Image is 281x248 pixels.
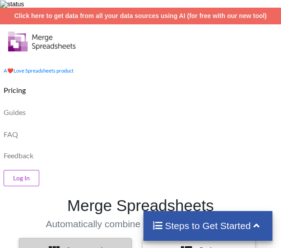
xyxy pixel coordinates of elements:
[4,130,18,139] p: FAQ
[4,86,26,95] p: Pricing
[4,152,33,159] span: Feedback
[4,68,74,73] a: AheartLove Spreadsheets product
[4,170,39,186] button: Log In
[8,32,76,51] img: Logo.png
[152,220,264,231] h4: Steps to Get Started
[7,68,14,73] span: heart
[4,108,26,117] p: Guides
[14,12,267,19] a: Click here to get data from all your data sources using AI (for free with our new tool)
